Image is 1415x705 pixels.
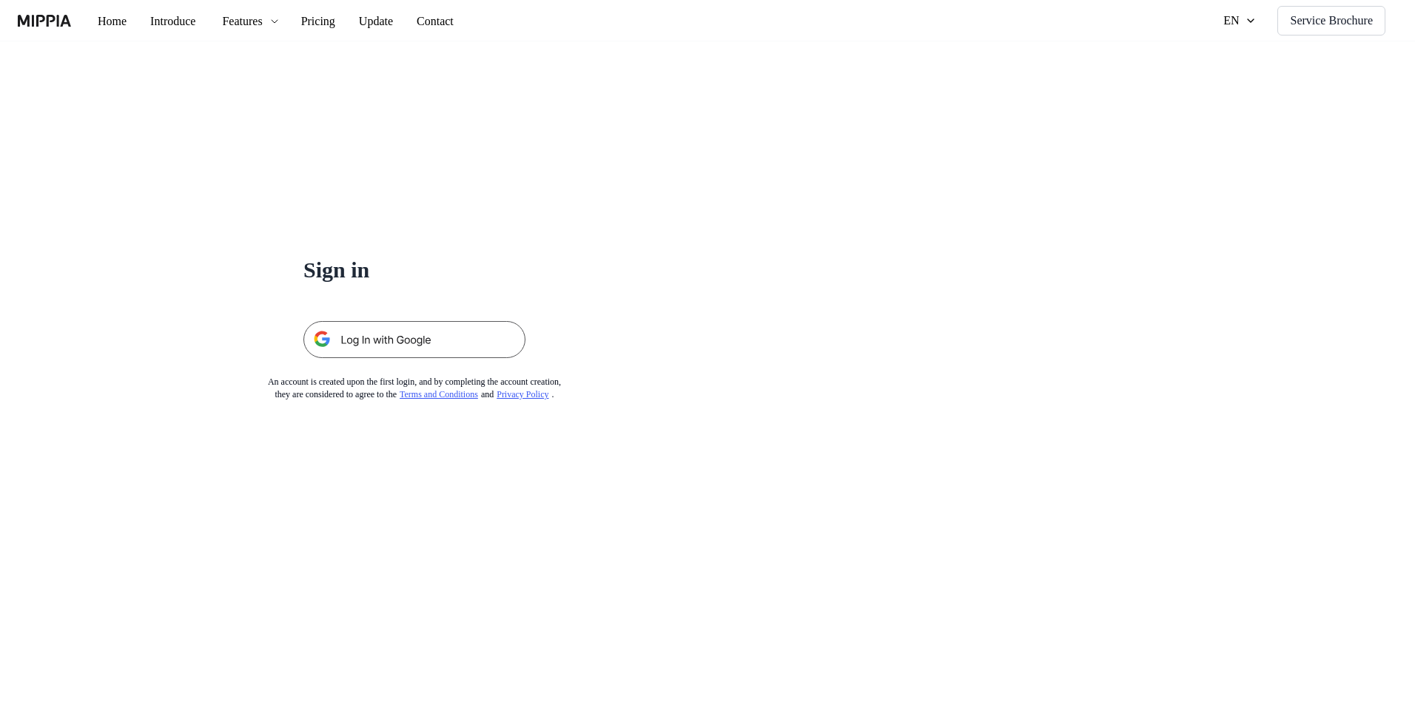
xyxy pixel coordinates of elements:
[18,15,71,27] img: logo
[141,7,218,36] button: Introduce
[230,13,283,30] div: Features
[1267,6,1385,36] button: Service Brochure
[303,321,525,358] img: 구글 로그인 버튼
[86,7,141,36] button: Home
[1199,6,1255,36] button: EN
[303,254,525,286] h1: Sign in
[515,389,571,399] a: Privacy Policy
[243,376,586,401] div: An account is created upon the first login, and by completing the account creation, they are cons...
[401,389,493,399] a: Terms and Conditions
[368,1,431,41] a: Update
[368,7,431,36] button: Update
[1211,12,1231,30] div: EN
[218,7,307,36] button: Features
[307,7,368,36] button: Pricing
[431,7,500,36] button: Contact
